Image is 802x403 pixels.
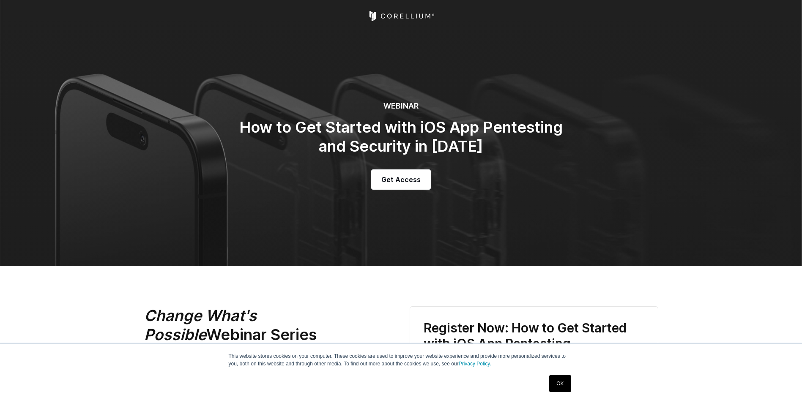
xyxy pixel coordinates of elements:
a: Privacy Policy. [459,361,491,367]
h2: Webinar Series [144,306,372,344]
a: Get Access [371,169,431,190]
em: Change What's Possible [144,306,257,344]
p: This website stores cookies on your computer. These cookies are used to improve your website expe... [229,352,574,368]
span: Get Access [381,174,421,185]
a: Corellium Home [367,11,435,21]
h2: How to Get Started with iOS App Pentesting and Security in [DATE] [232,118,570,156]
h3: Register Now: How to Get Started with iOS App Pentesting [424,320,644,352]
a: OK [549,375,571,392]
h6: WEBINAR [232,101,570,111]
